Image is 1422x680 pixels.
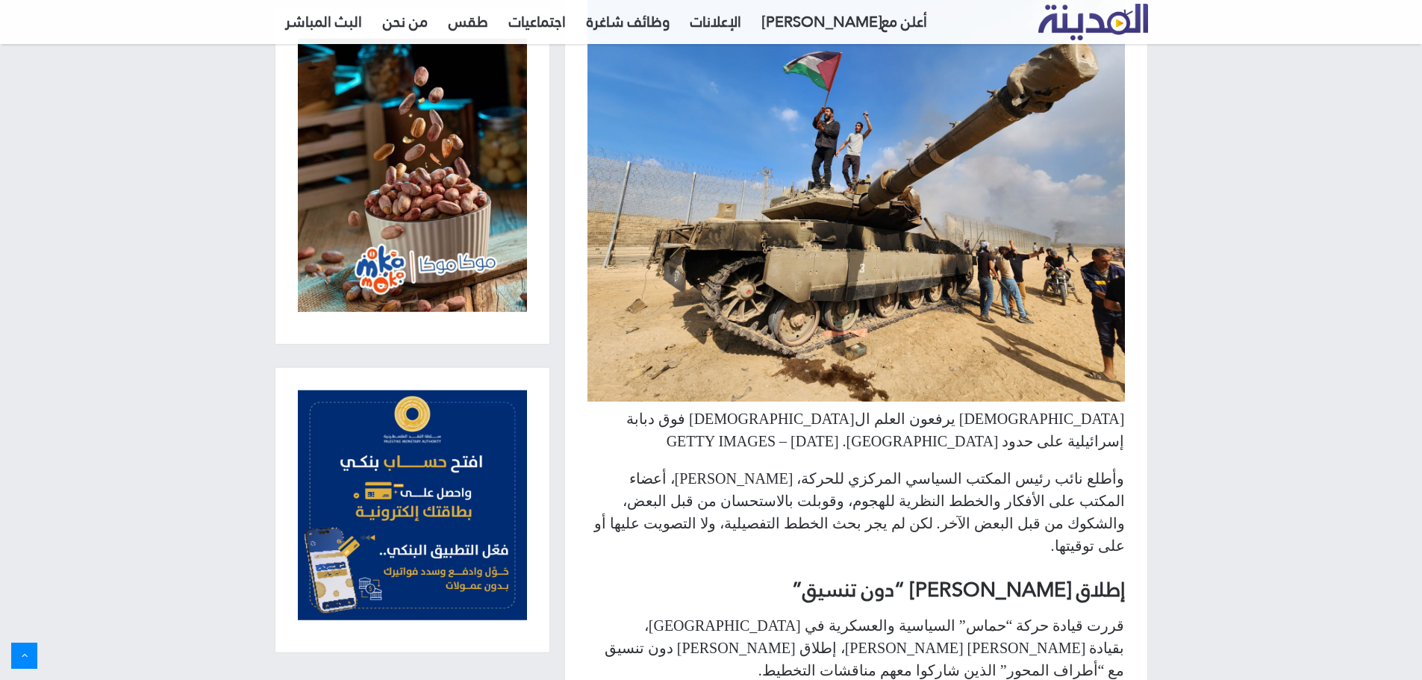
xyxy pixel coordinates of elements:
[1038,4,1148,40] img: تلفزيون المدينة
[1038,4,1148,41] a: تلفزيون المدينة
[587,467,1125,557] p: وأطلع نائب رئيس المكتب السياسي المركزي للحركة، [PERSON_NAME]، أعضاء المكتب على الأفكار والخطط الن...
[587,575,1125,604] h2: إطلاق [PERSON_NAME] “دون تنسيق”
[587,408,1125,452] figcaption: [DEMOGRAPHIC_DATA] يرفعون العلم ال[DEMOGRAPHIC_DATA] فوق دبابة إسرائيلية على حدود [GEOGRAPHIC_DAT...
